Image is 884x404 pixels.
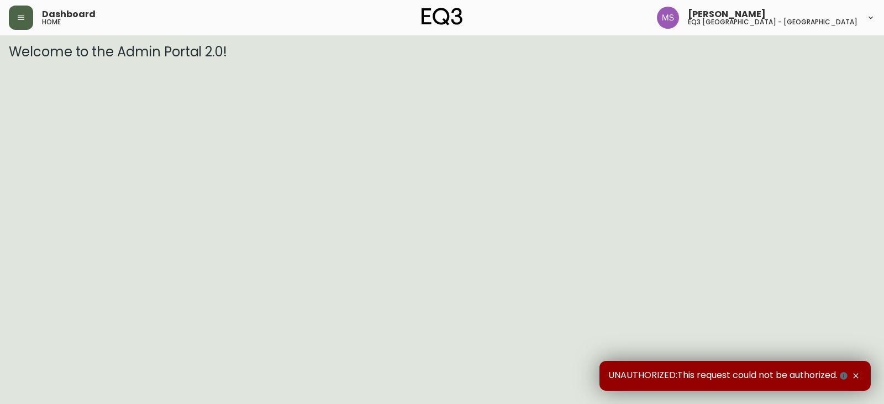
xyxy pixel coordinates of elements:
[657,7,679,29] img: 1b6e43211f6f3cc0b0729c9049b8e7af
[42,10,96,19] span: Dashboard
[688,19,857,25] h5: eq3 [GEOGRAPHIC_DATA] - [GEOGRAPHIC_DATA]
[688,10,766,19] span: [PERSON_NAME]
[9,44,875,60] h3: Welcome to the Admin Portal 2.0!
[42,19,61,25] h5: home
[422,8,462,25] img: logo
[608,370,850,382] span: UNAUTHORIZED:This request could not be authorized.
